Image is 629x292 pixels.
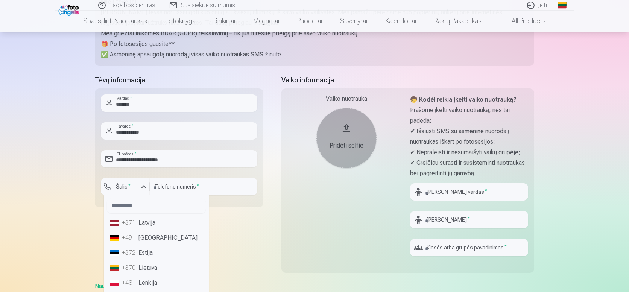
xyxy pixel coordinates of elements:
[113,183,134,190] label: Šalis
[101,178,150,195] button: Šalis*
[288,11,331,32] a: Puodeliai
[107,260,206,275] li: Lietuva
[410,126,528,147] p: ✔ Išsiųsti SMS su asmenine nuoroda į nuotraukas iškart po fotosesijos;
[376,11,425,32] a: Kalendoriai
[410,147,528,158] p: ✔ Nepraleisti ir nesumaišyti vaikų grupėje;
[425,11,491,32] a: Raktų pakabukas
[107,230,206,245] li: [GEOGRAPHIC_DATA]
[491,11,555,32] a: All products
[324,141,369,150] div: Pridėti selfie
[410,158,528,179] p: ✔ Greičiau surasti ir susisteminti nuotraukas bei pagreitinti jų gamybą.
[58,3,81,16] img: /fa2
[287,94,406,103] div: Vaiko nuotrauka
[122,278,137,287] div: +48
[316,108,377,168] button: Pridėti selfie
[122,218,137,227] div: +371
[244,11,288,32] a: Magnetai
[107,275,206,290] li: Lenkija
[74,11,156,32] a: Spausdinti nuotraukas
[331,11,376,32] a: Suvenyrai
[156,11,205,32] a: Fotoknyga
[122,248,137,257] div: +372
[107,215,206,230] li: Latvija
[101,39,528,49] p: 🎁 Po fotosesijos gausite**
[95,283,143,290] a: Naudotojo sutartis
[410,96,517,103] strong: 🧒 Kodėl reikia įkelti vaiko nuotrauką?
[281,75,534,85] h5: Vaiko informacija
[122,263,137,272] div: +370
[95,75,263,85] h5: Tėvų informacija
[107,245,206,260] li: Estija
[101,28,528,39] p: Mes griežtai laikomės BDAR (GDPR) reikalavimų – tik jūs turėsite prieigą prie savo vaiko nuotraukų.
[205,11,244,32] a: Rinkiniai
[122,233,137,242] div: +49
[101,49,528,60] p: ✅ Asmeninę apsaugotą nuorodą į visas vaiko nuotraukas SMS žinute.
[410,105,528,126] p: Prašome įkelti vaiko nuotrauką, nes tai padeda:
